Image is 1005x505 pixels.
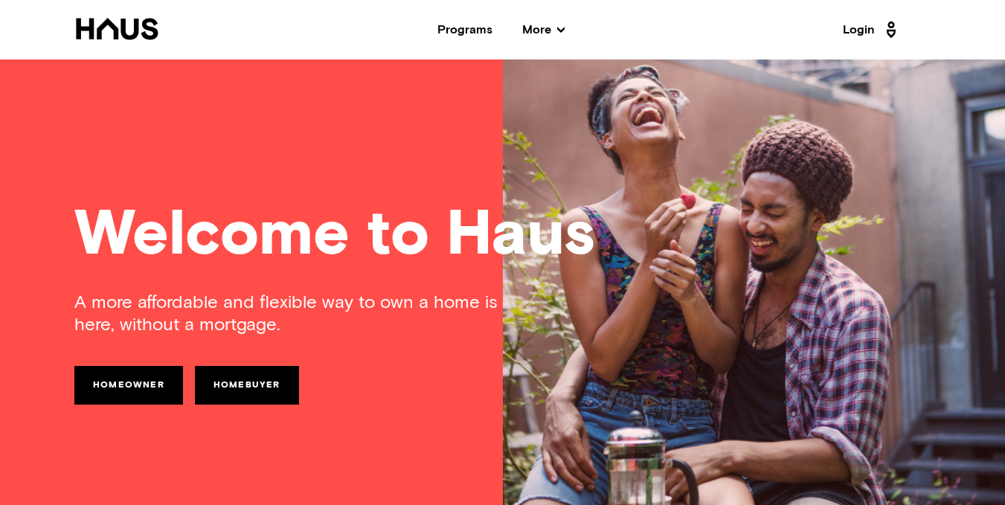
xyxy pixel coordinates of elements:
a: Login [843,18,901,42]
a: Homeowner [74,366,183,405]
span: More [522,24,565,36]
a: Programs [437,24,492,36]
div: Welcome to Haus [74,205,931,268]
a: Homebuyer [195,366,299,405]
div: A more affordable and flexible way to own a home is here, without a mortgage. [74,292,503,336]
